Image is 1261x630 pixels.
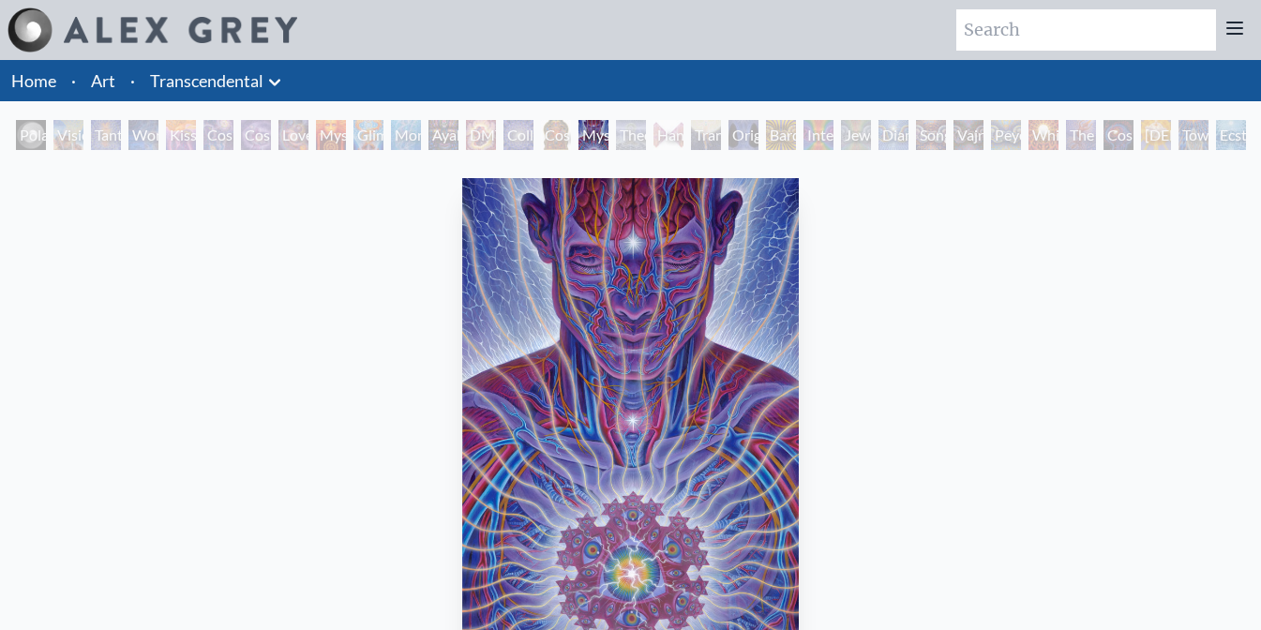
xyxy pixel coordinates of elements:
div: Visionary Origin of Language [53,120,83,150]
div: Interbeing [803,120,833,150]
div: Collective Vision [503,120,533,150]
div: Cosmic Consciousness [1103,120,1133,150]
div: Original Face [728,120,758,150]
div: Mystic Eye [578,120,608,150]
div: Cosmic [DEMOGRAPHIC_DATA] [541,120,571,150]
div: Love is a Cosmic Force [278,120,308,150]
div: Cosmic Creativity [203,120,233,150]
div: Bardo Being [766,120,796,150]
a: Art [91,67,115,94]
div: Transfiguration [691,120,721,150]
div: Glimpsing the Empyrean [353,120,383,150]
div: Jewel Being [841,120,871,150]
div: Wonder [128,120,158,150]
div: Ayahuasca Visitation [428,120,458,150]
div: Mysteriosa 2 [316,120,346,150]
div: Vajra Being [953,120,983,150]
div: Toward the One [1178,120,1208,150]
li: · [123,60,143,101]
li: · [64,60,83,101]
div: White Light [1028,120,1058,150]
div: Hands that See [653,120,683,150]
div: Ecstasy [1216,120,1246,150]
div: Song of Vajra Being [916,120,946,150]
div: Monochord [391,120,421,150]
div: Kiss of the [MEDICAL_DATA] [166,120,196,150]
div: DMT - The Spirit Molecule [466,120,496,150]
a: Transcendental [150,67,263,94]
div: Polar Unity Spiral [16,120,46,150]
div: Peyote Being [991,120,1021,150]
div: Cosmic Artist [241,120,271,150]
input: Search [956,9,1216,51]
div: Theologue [616,120,646,150]
div: Tantra [91,120,121,150]
div: [DEMOGRAPHIC_DATA] [1141,120,1171,150]
a: Home [11,70,56,91]
div: The Great Turn [1066,120,1096,150]
div: Diamond Being [878,120,908,150]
